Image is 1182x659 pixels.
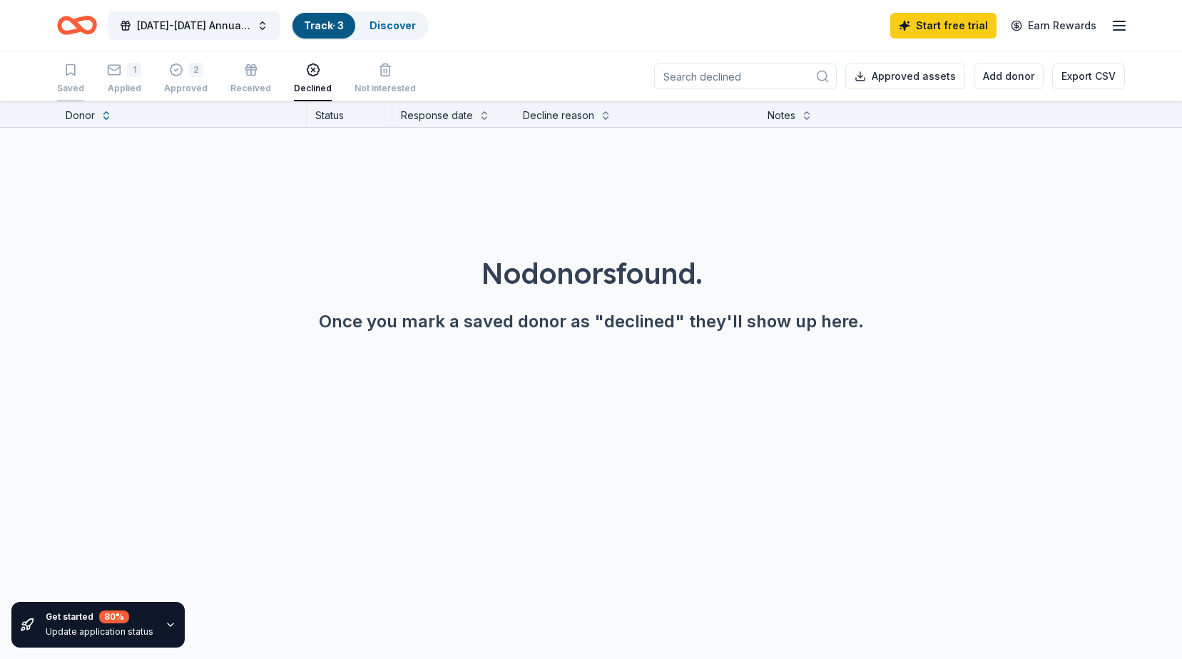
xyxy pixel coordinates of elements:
div: Approved [164,83,208,94]
div: Notes [768,107,795,124]
a: Discover [370,19,416,31]
div: 80 % [99,611,129,623]
div: Saved [57,83,84,94]
div: Not interested [355,83,416,94]
button: Received [230,57,271,101]
a: Track· 3 [304,19,344,31]
input: Search declined [654,63,837,89]
button: Add donor [974,63,1044,89]
button: [DATE]-[DATE] Annual Raffle Event [108,11,280,40]
div: Donor [66,107,95,124]
div: Response date [401,107,473,124]
div: Get started [46,611,153,623]
button: Export CSV [1052,63,1125,89]
div: Applied [107,83,141,94]
div: 1 [127,63,141,77]
div: Once you mark a saved donor as "declined" they'll show up here. [34,310,1148,333]
div: Update application status [46,626,153,638]
button: Declined [294,57,332,101]
button: Not interested [355,57,416,101]
div: Declined [294,83,332,94]
button: 2Approved [164,57,208,101]
a: Start free trial [890,13,997,39]
button: Track· 3Discover [291,11,429,40]
span: [DATE]-[DATE] Annual Raffle Event [137,17,251,34]
div: 2 [189,63,203,77]
div: Decline reason [523,107,594,124]
button: 1Applied [107,57,141,101]
button: Saved [57,57,84,101]
div: No donors found. [34,253,1148,293]
div: Status [307,101,392,127]
div: Received [230,83,271,94]
button: Approved assets [845,63,965,89]
a: Earn Rewards [1002,13,1105,39]
a: Home [57,9,97,42]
